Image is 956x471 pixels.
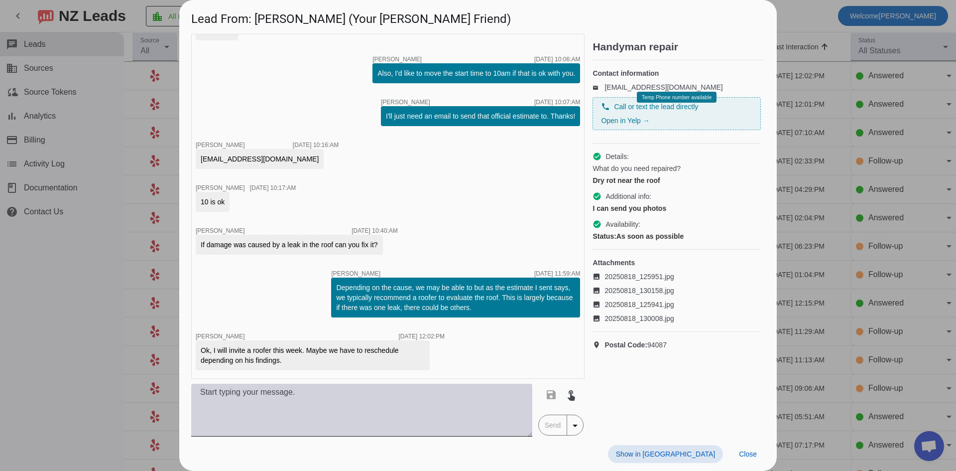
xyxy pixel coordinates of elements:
[381,99,430,105] span: [PERSON_NAME]
[604,272,674,282] span: 20250818_125951.jpg
[604,286,674,296] span: 20250818_130158.jpg
[604,83,722,91] a: [EMAIL_ADDRESS][DOMAIN_NAME]
[534,271,580,277] div: [DATE] 11:59:AM
[196,184,245,191] span: [PERSON_NAME]
[605,219,640,229] span: Availability:
[201,197,225,207] div: 10 is ok
[593,341,604,349] mat-icon: location_on
[593,273,604,281] mat-icon: image
[534,56,580,62] div: [DATE] 10:06:AM
[604,300,674,310] span: 20250818_125941.jpg
[196,142,245,149] span: [PERSON_NAME]
[399,333,445,339] div: [DATE] 12:02:PM
[593,272,761,282] a: 20250818_125951.jpg
[593,163,681,173] span: What do you need repaired?
[331,271,380,277] span: [PERSON_NAME]
[593,175,761,185] div: Dry rot near the roof
[593,220,601,229] mat-icon: check_circle
[593,68,761,78] h4: Contact information
[593,314,761,323] a: 20250818_130008.jpg
[593,231,761,241] div: As soon as possible
[604,341,647,349] strong: Postal Code:
[336,283,575,313] div: Depending on the cause, we may be able to but as the estimate I sent says, we typically recommend...
[593,314,604,322] mat-icon: image
[593,287,604,295] mat-icon: image
[293,142,339,148] div: [DATE] 10:16:AM
[601,117,649,125] a: Open in Yelp →
[593,258,761,268] h4: Attachments
[593,301,604,309] mat-icon: image
[593,85,604,90] mat-icon: email
[377,68,575,78] div: Also, I'd like to move the start time to 10am if that is ok with you.
[608,445,723,463] button: Show in [GEOGRAPHIC_DATA]
[196,333,245,340] span: [PERSON_NAME]
[352,228,397,234] div: [DATE] 10:40:AM
[386,111,575,121] div: I'll just need an email to send that official estimate to. Thanks!
[739,450,757,458] span: Close
[642,95,712,100] span: Temp Phone number available
[534,99,580,105] div: [DATE] 10:07:AM
[372,56,422,62] span: [PERSON_NAME]
[250,185,296,191] div: [DATE] 10:17:AM
[593,152,601,161] mat-icon: check_circle
[593,300,761,310] a: 20250818_125941.jpg
[593,232,616,240] strong: Status:
[605,191,651,201] span: Additional info:
[593,203,761,213] div: I can send you photos
[601,102,610,111] mat-icon: phone
[604,314,674,323] span: 20250818_130008.jpg
[593,286,761,296] a: 20250818_130158.jpg
[616,450,715,458] span: Show in [GEOGRAPHIC_DATA]
[565,389,577,401] mat-icon: touch_app
[201,240,378,250] div: If damage was caused by a leak in the roof can you fix it?
[731,445,765,463] button: Close
[593,42,765,52] h2: Handyman repair
[604,340,667,350] span: 94087
[196,227,245,234] span: [PERSON_NAME]
[614,102,698,112] span: Call or text the lead directly
[569,420,581,432] mat-icon: arrow_drop_down
[201,154,319,164] div: [EMAIL_ADDRESS][DOMAIN_NAME]
[593,192,601,201] mat-icon: check_circle
[201,345,425,365] div: Ok, I will invite a roofer this week. Maybe we have to reschedule depending on his findings.
[605,152,629,161] span: Details:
